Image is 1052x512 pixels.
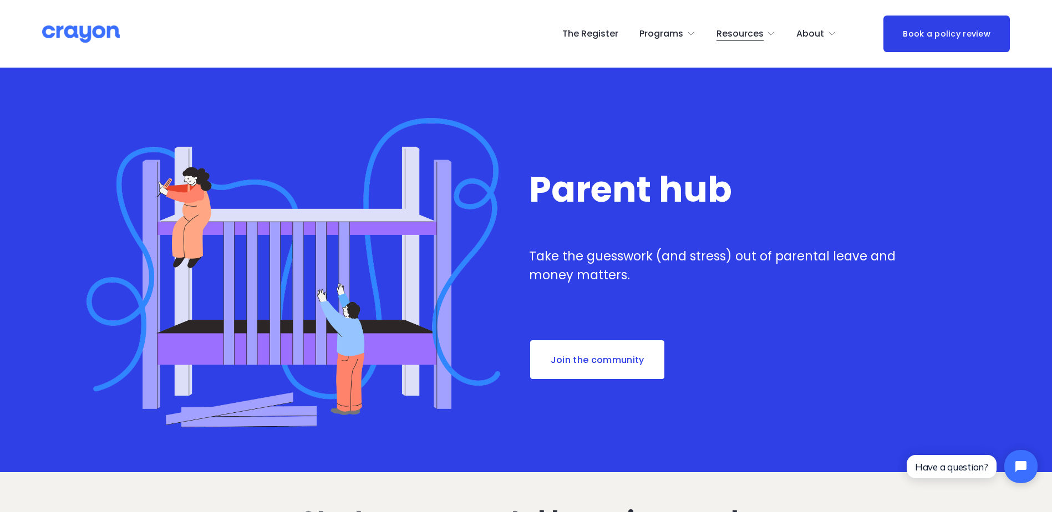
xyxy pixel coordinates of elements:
[897,441,1047,493] iframe: Tidio Chat
[562,25,618,43] a: The Register
[529,247,904,284] p: Take the guesswork (and stress) out of parental leave and money matters.
[42,24,120,44] img: Crayon
[716,26,764,42] span: Resources
[639,26,683,42] span: Programs
[639,25,695,43] a: folder dropdown
[716,25,776,43] a: folder dropdown
[796,25,836,43] a: folder dropdown
[529,339,665,380] a: Join the community
[796,26,824,42] span: About
[883,16,1010,52] a: Book a policy review
[529,171,904,208] h1: Parent hub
